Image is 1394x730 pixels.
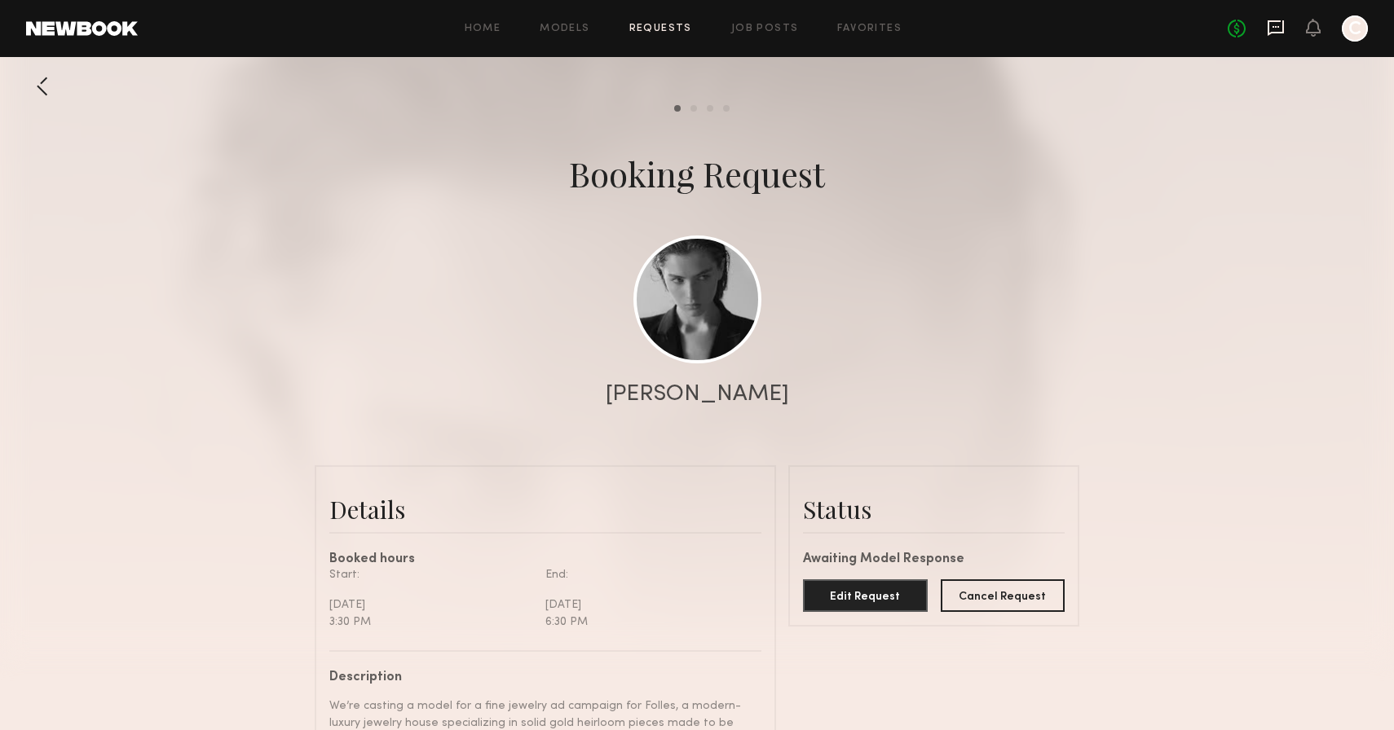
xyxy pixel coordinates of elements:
[731,24,799,34] a: Job Posts
[629,24,692,34] a: Requests
[329,671,749,684] div: Description
[837,24,902,34] a: Favorites
[569,151,825,196] div: Booking Request
[540,24,589,34] a: Models
[329,596,533,613] div: [DATE]
[329,493,761,526] div: Details
[545,596,749,613] div: [DATE]
[606,383,789,406] div: [PERSON_NAME]
[329,613,533,631] div: 3:30 PM
[465,24,501,34] a: Home
[803,553,1065,566] div: Awaiting Model Response
[803,493,1065,526] div: Status
[941,579,1065,612] button: Cancel Request
[803,579,928,612] button: Edit Request
[329,566,533,583] div: Start:
[1342,15,1368,42] a: C
[545,566,749,583] div: End:
[329,553,761,566] div: Booked hours
[545,613,749,631] div: 6:30 PM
